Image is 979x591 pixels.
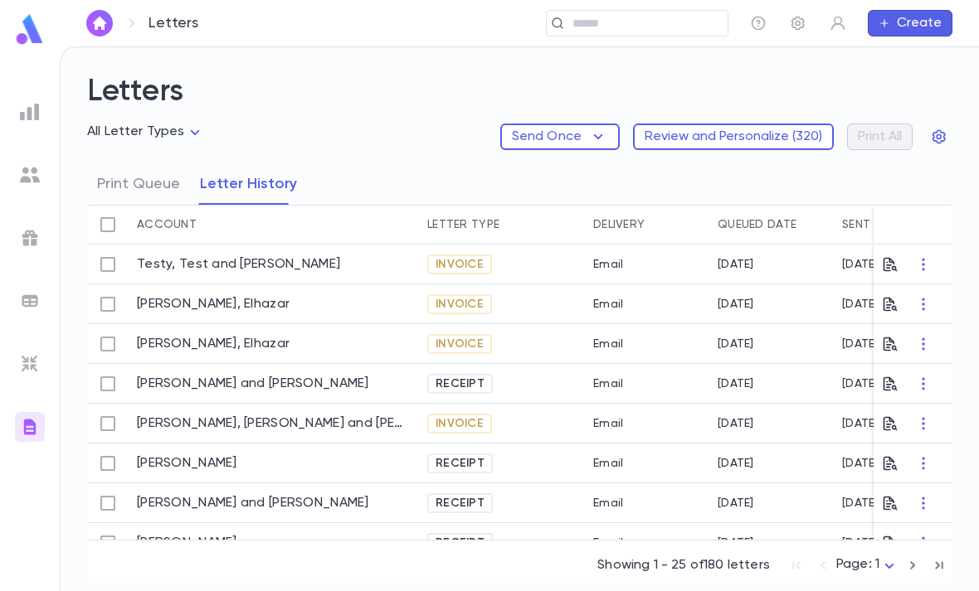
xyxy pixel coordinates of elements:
[842,536,879,550] div: 8/12/2025
[87,125,185,138] span: All Letter Types
[882,331,899,357] button: Preview
[882,371,899,397] button: Preview
[20,354,40,374] img: imports_grey.530a8a0e642e233f2baf0ef88e8c9fcb.svg
[842,417,879,430] div: 8/19/2025
[718,337,754,351] div: 8/19/2025
[429,377,491,390] span: Receipt
[633,124,834,150] button: Review and Personalize (320)
[718,457,754,470] div: 8/18/2025
[593,337,623,351] div: Email
[842,337,879,351] div: 8/19/2025
[718,205,796,245] div: Queued Date
[200,163,297,205] button: Letter History
[429,298,490,311] span: Invoice
[427,205,499,245] div: Letter Type
[90,17,110,30] img: home_white.a664292cf8c1dea59945f0da9f25487c.svg
[842,457,879,470] div: 8/18/2025
[718,536,754,550] div: 8/12/2025
[137,455,237,472] a: [PERSON_NAME]
[149,14,198,32] p: Letters
[137,535,237,551] a: [PERSON_NAME]
[882,251,899,278] button: Preview
[97,163,180,205] button: Print Queue
[593,298,623,311] div: Email
[842,497,879,510] div: 8/14/2025
[834,205,958,245] div: Sent Date
[500,124,620,150] button: Send Once
[593,205,645,245] div: Delivery
[882,490,899,516] button: Preview
[429,497,491,510] span: Receipt
[20,102,40,122] img: reports_grey.c525e4749d1bce6a11f5fe2a8de1b229.svg
[842,377,879,390] div: 8/19/2025
[593,377,623,390] div: Email
[593,497,623,510] div: Email
[585,205,709,245] div: Delivery
[593,457,623,470] div: Email
[868,10,952,36] button: Create
[836,552,899,578] div: Page: 1
[129,205,419,245] div: Account
[593,536,623,550] div: Email
[836,558,879,571] span: Page: 1
[20,417,40,437] img: letters_gradient.3eab1cb48f695cfc331407e3924562ea.svg
[137,296,290,312] a: [PERSON_NAME], Elhazar
[593,417,623,430] div: Email
[842,205,904,245] div: Sent Date
[429,457,491,470] span: Receipt
[137,256,340,273] a: Testy, Test and [PERSON_NAME]
[137,375,369,392] a: [PERSON_NAME] and [PERSON_NAME]
[718,258,754,271] div: 8/20/2025
[87,119,205,145] div: All Letter Types
[718,298,754,311] div: 8/19/2025
[419,205,585,245] div: Letter Type
[20,228,40,248] img: campaigns_grey.99e729a5f7ee94e3726e6486bddda8f1.svg
[709,205,834,245] div: Queued Date
[882,291,899,317] button: Preview
[842,258,879,271] div: 8/20/2025
[429,258,490,271] span: Invoice
[882,450,899,477] button: Preview
[429,337,490,351] span: Invoice
[718,417,754,430] div: 8/19/2025
[137,336,290,352] a: [PERSON_NAME], Elhazar
[512,128,582,145] p: Send Once
[20,291,40,311] img: batches_grey.339ca447c9d9533ef1741baa751efc33.svg
[137,495,369,511] a: [PERSON_NAME] and [PERSON_NAME]
[882,410,899,437] button: Preview
[718,377,754,390] div: 8/19/2025
[593,258,623,271] div: Email
[842,298,879,311] div: 8/19/2025
[718,497,754,510] div: 8/14/2025
[882,530,899,556] button: Preview
[20,165,40,185] img: students_grey.60c7aba0da46da39d6d829b817ac14fc.svg
[429,536,491,550] span: Receipt
[137,415,411,432] a: [PERSON_NAME], [PERSON_NAME] and [PERSON_NAME]
[87,74,952,124] h2: Letters
[597,557,770,574] p: Showing 1 - 25 of 180 letters
[429,417,490,430] span: Invoice
[137,205,197,245] div: Account
[13,13,46,46] img: logo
